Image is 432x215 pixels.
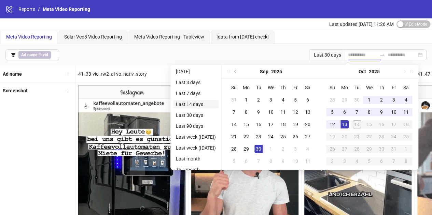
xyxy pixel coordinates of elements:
[254,157,263,165] div: 7
[400,143,412,155] td: 2025-11-01
[400,118,412,130] td: 2025-10-18
[289,118,302,130] td: 2025-09-19
[240,81,252,94] th: Mo
[279,96,287,104] div: 4
[38,5,40,13] li: /
[363,81,375,94] th: We
[173,111,219,119] li: Last 30 days
[291,157,299,165] div: 10
[242,157,250,165] div: 6
[338,155,351,167] td: 2025-11-03
[338,81,351,94] th: Mo
[289,106,302,118] td: 2025-09-12
[228,94,240,106] td: 2025-08-31
[302,118,314,130] td: 2025-09-20
[353,145,361,153] div: 28
[279,120,287,128] div: 18
[377,96,386,104] div: 2
[277,106,289,118] td: 2025-09-11
[353,133,361,141] div: 21
[252,155,265,167] td: 2025-10-07
[326,94,338,106] td: 2025-09-28
[173,67,219,76] li: [DATE]
[390,120,398,128] div: 17
[304,96,312,104] div: 6
[402,120,410,128] div: 18
[291,133,299,141] div: 26
[375,155,388,167] td: 2025-11-06
[254,145,263,153] div: 30
[365,157,373,165] div: 5
[228,143,240,155] td: 2025-09-28
[242,108,250,116] div: 8
[353,120,361,128] div: 14
[21,52,37,57] b: Ad name
[340,157,349,165] div: 3
[326,118,338,130] td: 2025-10-12
[375,143,388,155] td: 2025-10-30
[365,120,373,128] div: 15
[390,157,398,165] div: 7
[291,145,299,153] div: 3
[17,5,37,13] a: Reports
[302,106,314,118] td: 2025-09-13
[353,157,361,165] div: 4
[400,155,412,167] td: 2025-11-08
[267,157,275,165] div: 8
[326,155,338,167] td: 2025-11-02
[267,96,275,104] div: 3
[379,52,385,58] span: swap-right
[388,143,400,155] td: 2025-10-31
[363,143,375,155] td: 2025-10-29
[304,108,312,116] div: 13
[252,118,265,130] td: 2025-09-16
[291,108,299,116] div: 12
[340,108,349,116] div: 6
[3,71,22,77] b: Ad name
[64,34,122,40] span: Solar Veo3 Video Reporting
[230,133,238,141] div: 21
[242,133,250,141] div: 22
[302,130,314,143] td: 2025-09-27
[240,130,252,143] td: 2025-09-22
[400,106,412,118] td: 2025-10-11
[326,130,338,143] td: 2025-10-19
[388,118,400,130] td: 2025-10-17
[43,6,90,12] span: Meta Video Reporting
[173,122,219,130] li: Last 90 days
[326,143,338,155] td: 2025-10-26
[277,155,289,167] td: 2025-10-09
[351,94,363,106] td: 2025-09-30
[351,118,363,130] td: 2025-10-14
[351,155,363,167] td: 2025-11-04
[375,118,388,130] td: 2025-10-16
[338,143,351,155] td: 2025-10-27
[289,81,302,94] th: Fr
[351,130,363,143] td: 2025-10-21
[338,106,351,118] td: 2025-10-06
[134,34,204,40] span: Meta Video Reporting - Tableview
[402,96,410,104] div: 4
[173,155,219,163] li: Last month
[377,108,386,116] div: 9
[289,130,302,143] td: 2025-09-26
[260,65,268,78] button: Choose a month
[267,108,275,116] div: 10
[390,133,398,141] div: 24
[400,94,412,106] td: 2025-10-04
[277,143,289,155] td: 2025-10-02
[291,96,299,104] div: 5
[365,145,373,153] div: 29
[388,155,400,167] td: 2025-11-07
[254,133,263,141] div: 23
[240,94,252,106] td: 2025-09-01
[267,145,275,153] div: 1
[388,106,400,118] td: 2025-10-10
[230,96,238,104] div: 31
[340,133,349,141] div: 20
[232,65,239,78] button: Previous month (PageUp)
[279,145,287,153] div: 2
[265,81,277,94] th: We
[304,157,312,165] div: 11
[5,49,59,60] button: Ad name ∋ vid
